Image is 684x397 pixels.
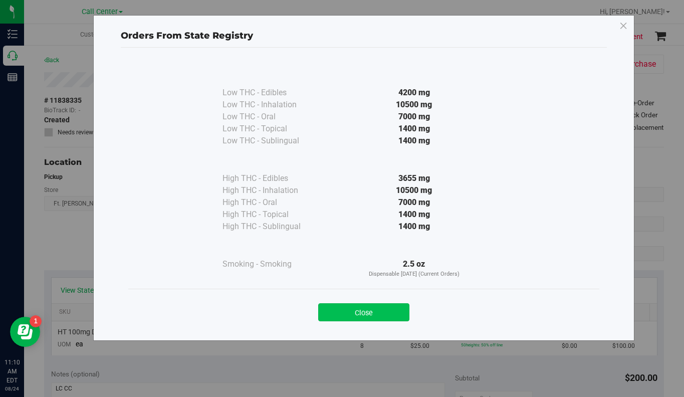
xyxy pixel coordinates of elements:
div: High THC - Topical [222,209,323,221]
div: 2.5 oz [323,258,505,279]
div: High THC - Edibles [222,172,323,184]
div: 1400 mg [323,209,505,221]
span: Orders From State Registry [121,30,253,41]
iframe: Resource center [10,317,40,347]
div: High THC - Inhalation [222,184,323,196]
div: Low THC - Inhalation [222,99,323,111]
div: 7000 mg [323,111,505,123]
div: Low THC - Edibles [222,87,323,99]
div: 1400 mg [323,221,505,233]
div: Smoking - Smoking [222,258,323,270]
div: 7000 mg [323,196,505,209]
div: 10500 mg [323,184,505,196]
div: High THC - Sublingual [222,221,323,233]
button: Close [318,303,409,321]
div: 4200 mg [323,87,505,99]
div: 3655 mg [323,172,505,184]
div: Low THC - Oral [222,111,323,123]
div: Low THC - Topical [222,123,323,135]
iframe: Resource center unread badge [30,315,42,327]
p: Dispensable [DATE] (Current Orders) [323,270,505,279]
div: 10500 mg [323,99,505,111]
div: 1400 mg [323,135,505,147]
div: 1400 mg [323,123,505,135]
div: Low THC - Sublingual [222,135,323,147]
div: High THC - Oral [222,196,323,209]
